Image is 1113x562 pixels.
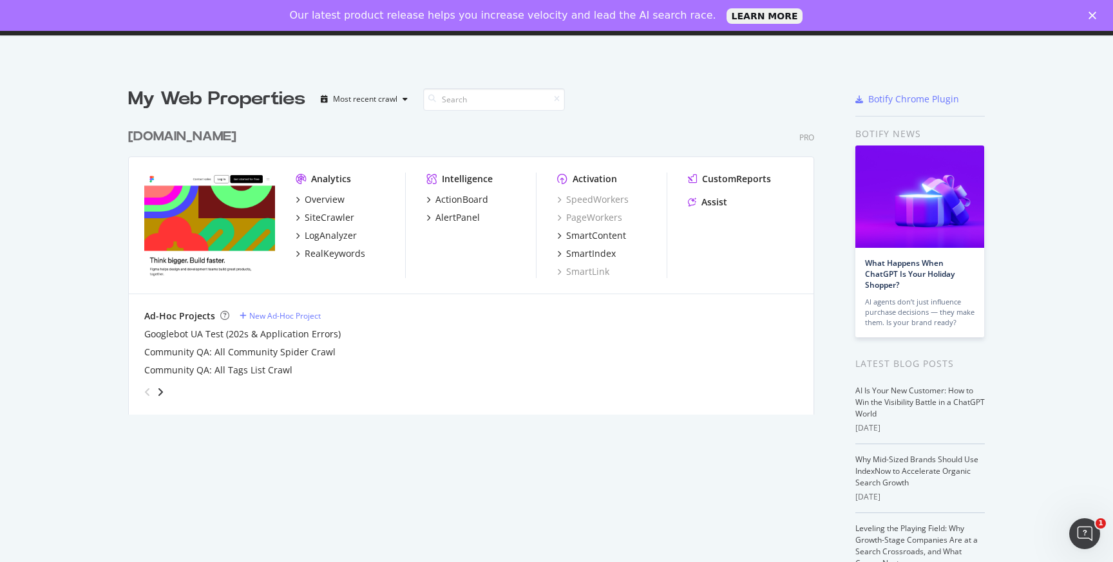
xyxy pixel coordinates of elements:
a: LogAnalyzer [296,229,357,242]
iframe: Intercom live chat [1069,518,1100,549]
a: SiteCrawler [296,211,354,224]
a: [DOMAIN_NAME] [128,127,242,146]
div: Ad-Hoc Projects [144,310,215,323]
div: AI agents don’t just influence purchase decisions — they make them. Is your brand ready? [865,297,975,328]
a: What Happens When ChatGPT Is Your Holiday Shopper? [865,258,955,290]
div: [DOMAIN_NAME] [128,127,236,146]
a: RealKeywords [296,247,365,260]
div: My Web Properties [128,86,305,112]
div: New Ad-Hoc Project [249,310,321,321]
div: [DATE] [855,491,985,503]
a: AI Is Your New Customer: How to Win the Visibility Battle in a ChatGPT World [855,385,985,419]
div: grid [128,112,824,415]
img: figma.com [144,173,275,277]
a: Why Mid-Sized Brands Should Use IndexNow to Accelerate Organic Search Growth [855,454,978,488]
div: SiteCrawler [305,211,354,224]
div: Pro [799,132,814,143]
a: Botify Chrome Plugin [855,93,959,106]
div: Close [1089,12,1101,19]
div: ActionBoard [435,193,488,206]
a: New Ad-Hoc Project [240,310,321,321]
div: angle-right [156,386,165,398]
button: Most recent crawl [316,89,413,109]
a: SmartContent [557,229,626,242]
a: CustomReports [688,173,771,185]
a: Community QA: All Tags List Crawl [144,364,292,377]
a: SmartIndex [557,247,616,260]
div: CustomReports [702,173,771,185]
a: LEARN MORE [727,8,803,24]
a: ActionBoard [426,193,488,206]
div: Overview [305,193,345,206]
a: Googlebot UA Test (202s & Application Errors) [144,328,341,341]
div: RealKeywords [305,247,365,260]
div: Our latest product release helps you increase velocity and lead the AI search race. [290,9,716,22]
div: angle-left [139,382,156,402]
div: Analytics [311,173,351,185]
span: 1 [1096,518,1106,529]
div: [DATE] [855,422,985,434]
div: Intelligence [442,173,493,185]
div: AlertPanel [435,211,480,224]
a: SmartLink [557,265,609,278]
img: What Happens When ChatGPT Is Your Holiday Shopper? [855,145,984,248]
div: Botify Chrome Plugin [868,93,959,106]
a: SpeedWorkers [557,193,629,206]
input: Search [423,88,565,111]
a: AlertPanel [426,211,480,224]
div: Activation [573,173,617,185]
div: SmartContent [566,229,626,242]
a: Community QA: All Community Spider Crawl [144,346,336,359]
div: Botify news [855,127,985,141]
a: Overview [296,193,345,206]
a: Assist [688,196,727,209]
div: Most recent crawl [333,95,397,103]
div: Latest Blog Posts [855,357,985,371]
div: SmartIndex [566,247,616,260]
div: LogAnalyzer [305,229,357,242]
a: PageWorkers [557,211,622,224]
div: Assist [701,196,727,209]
